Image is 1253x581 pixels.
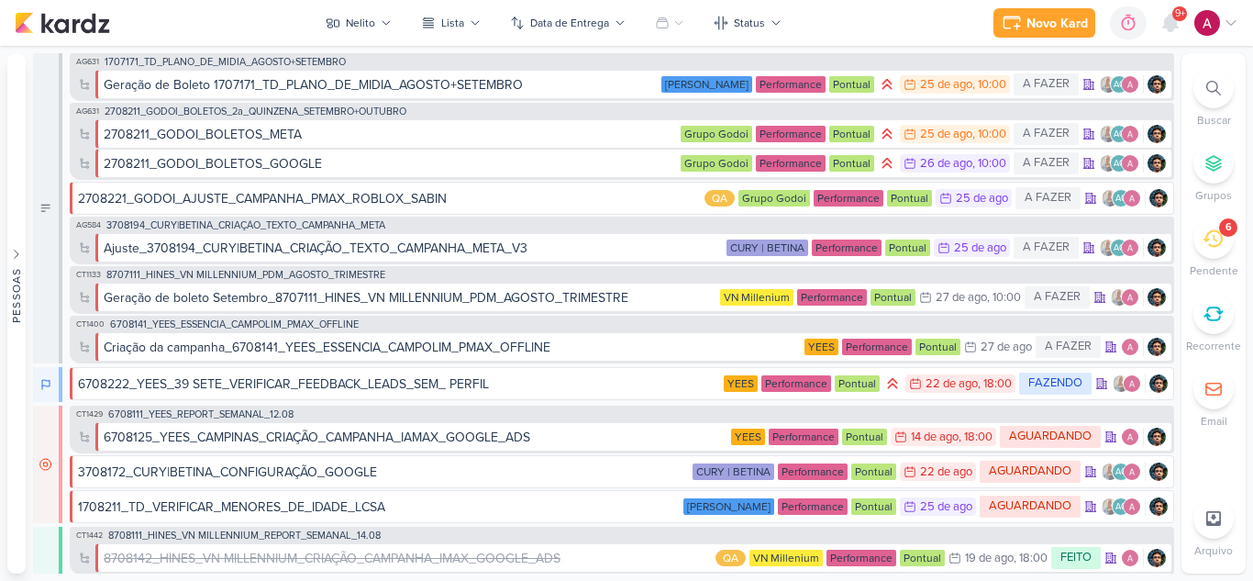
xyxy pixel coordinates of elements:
[851,498,896,515] div: Pontual
[1115,195,1127,204] p: AG
[78,189,447,208] div: 2708221_GODOI_AJUSTE_CAMPANHA_PMAX_ROBLOX_SABIN
[74,319,106,330] span: CT1400
[756,76,826,93] div: Performance
[972,79,1006,91] div: , 10:00
[104,125,302,144] div: 2708211_GODOI_BOLETOS_META
[1101,497,1146,516] div: Colaboradores: Iara Santos, Aline Gimenez Graciano, Alessandra Gomes
[870,289,915,306] div: Pontual
[1112,189,1130,207] div: Aline Gimenez Graciano
[978,378,1012,390] div: , 18:00
[1112,374,1146,393] div: Colaboradores: Iara Santos, Alessandra Gomes
[878,75,896,94] div: Prioridade Alta
[1121,75,1139,94] img: Alessandra Gomes
[954,242,1006,254] div: 25 de ago
[1194,10,1220,36] img: Alessandra Gomes
[1121,549,1139,567] img: Alessandra Gomes
[78,497,680,517] div: 1708211_TD_VERIFICAR_MENORES_DE_IDADE_LCSA
[1101,463,1146,481] div: Colaboradores: Iara Santos, Aline Gimenez Graciano, Alessandra Gomes
[693,464,774,480] div: CURY | BETINA
[1099,154,1117,173] img: Iara Santos
[104,338,550,357] div: Criação da campanha_6708141_YEES_ESSENCIA_CAMPOLIM_PMAX_OFFLINE
[1121,428,1139,446] img: Alessandra Gomes
[829,76,874,93] div: Pontual
[887,190,932,207] div: Pontual
[1014,553,1048,564] div: , 18:00
[8,267,25,322] div: Pessoas
[1121,239,1139,257] img: Alessandra Gomes
[1148,75,1166,94] img: Nelito Junior
[681,126,752,142] div: Grupo Godoi
[1121,154,1139,173] img: Alessandra Gomes
[1101,497,1119,516] img: Iara Santos
[104,75,658,95] div: Geração de Boleto 1707171_TD_PLANO_DE_MIDIA_AGOSTO+SETEMBRO
[1099,154,1144,173] div: Colaboradores: Iara Santos, Aline Gimenez Graciano, Alessandra Gomes
[104,549,560,568] div: 8708142_HINES_VN MILLENNIUM_CRIAÇÃO_CAMPANHA_IMAX_GOOGLE_ADS
[78,463,377,482] div: 3708172_CURY|BETINA_CONFIGURAÇÃO_GOOGLE
[769,429,838,445] div: Performance
[1123,463,1141,481] img: Alessandra Gomes
[1149,497,1168,516] div: Responsável: Nelito Junior
[920,158,972,170] div: 26 de ago
[1186,338,1241,354] p: Recorrente
[900,550,945,566] div: Pontual
[74,270,103,280] span: CT1133
[1099,239,1144,257] div: Colaboradores: Iara Santos, Aline Gimenez Graciano, Alessandra Gomes
[1036,336,1101,358] div: A FAZER
[1112,497,1130,516] div: Aline Gimenez Graciano
[1149,463,1168,481] div: Responsável: Nelito Junior
[715,550,746,566] div: QA
[104,239,723,258] div: Ajuste_3708194_CURY|BETINA_CRIAÇÃO_TEXTO_CAMPANHA_META_V3
[1148,428,1166,446] div: Responsável: Nelito Junior
[1121,288,1139,307] img: Alessandra Gomes
[1194,542,1233,559] p: Arquivo
[993,8,1095,38] button: Novo Kard
[1181,68,1246,128] li: Ctrl + F
[911,431,959,443] div: 14 de ago
[1123,374,1141,393] img: Alessandra Gomes
[1121,549,1144,567] div: Colaboradores: Alessandra Gomes
[878,125,896,143] div: Prioridade Alta
[812,240,882,256] div: Performance
[756,126,826,142] div: Performance
[829,155,874,172] div: Pontual
[883,374,902,393] div: Prioridade Alta
[936,292,987,304] div: 27 de ago
[78,189,701,208] div: 2708221_GODOI_AJUSTE_CAMPANHA_PMAX_ROBLOX_SABIN
[1110,75,1128,94] div: Aline Gimenez Graciano
[1110,239,1128,257] div: Aline Gimenez Graciano
[738,190,810,207] div: Grupo Godoi
[104,549,712,568] div: 8708142_HINES_VN MILLENNIUM_CRIAÇÃO_CAMPANHA_IMAX_GOOGLE_ADS
[987,292,1021,304] div: , 10:00
[1148,288,1166,307] img: Nelito Junior
[720,289,793,306] div: VN Millenium
[1148,125,1166,143] div: Responsável: Nelito Junior
[1121,428,1144,446] div: Colaboradores: Alessandra Gomes
[1148,549,1166,567] img: Nelito Junior
[920,501,972,513] div: 25 de ago
[1148,338,1166,356] img: Nelito Junior
[829,126,874,142] div: Pontual
[74,531,105,541] span: CT1442
[1148,154,1166,173] div: Responsável: Nelito Junior
[33,367,62,402] div: Em Andamento
[1175,6,1185,21] span: 9+
[74,57,101,67] span: AG631
[33,53,62,363] div: A Fazer
[1195,187,1232,204] p: Grupos
[33,406,62,523] div: Em Espera
[1014,152,1079,174] div: A FAZER
[110,319,359,330] span: 6708141_YEES_ESSENCIA_CAMPOLIM_PMAX_OFFLINE
[7,53,26,574] button: Pessoas
[1148,75,1166,94] div: Responsável: Nelito Junior
[1051,547,1101,569] div: FEITO
[1149,374,1168,393] img: Nelito Junior
[826,550,896,566] div: Performance
[704,190,735,207] div: QA
[1112,463,1130,481] div: Aline Gimenez Graciano
[1110,288,1144,307] div: Colaboradores: Iara Santos, Alessandra Gomes
[104,75,523,95] div: Geração de Boleto 1707171_TD_PLANO_DE_MIDIA_AGOSTO+SETEMBRO
[1101,189,1146,207] div: Colaboradores: Iara Santos, Aline Gimenez Graciano, Alessandra Gomes
[108,409,294,419] span: 6708111_YEES_REPORT_SEMANAL_12.08
[965,553,1014,564] div: 19 de ago
[1101,463,1119,481] img: Iara Santos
